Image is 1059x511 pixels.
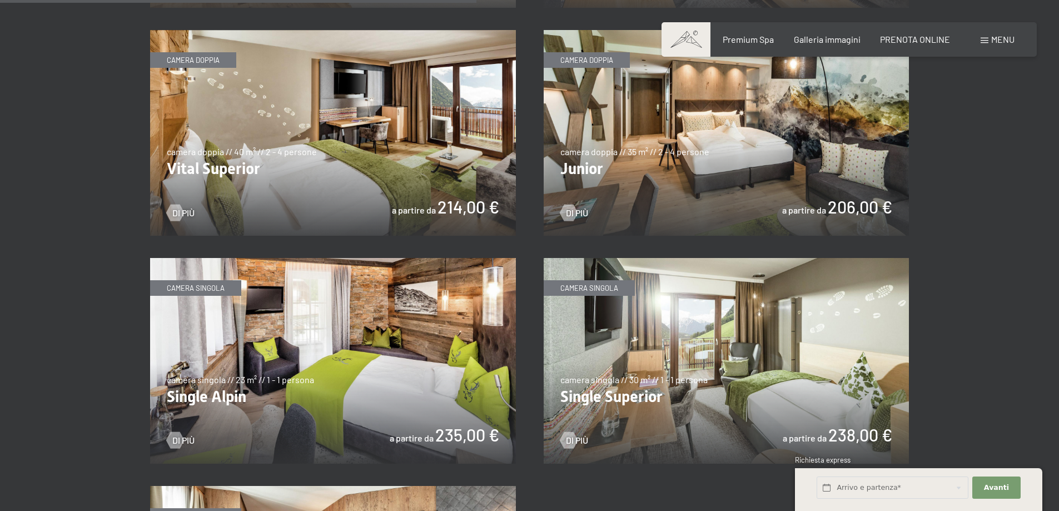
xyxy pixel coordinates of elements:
a: Junior [544,31,909,37]
a: Di più [560,207,588,219]
img: Single Alpin [150,258,516,464]
img: Junior [544,30,909,236]
a: Single Superior [544,259,909,265]
a: Di più [167,207,195,219]
a: PRENOTA ONLINE [880,34,950,44]
a: Vital Superior [150,31,516,37]
span: Menu [991,34,1015,44]
span: Di più [566,434,588,446]
a: Single Relax [150,487,516,493]
a: Single Alpin [150,259,516,265]
img: Single Superior [544,258,909,464]
span: Richiesta express [795,455,851,464]
span: Di più [172,207,195,219]
span: Di più [566,207,588,219]
span: Di più [172,434,195,446]
button: Avanti [972,477,1020,499]
a: Premium Spa [723,34,774,44]
a: Di più [167,434,195,446]
span: Avanti [984,483,1009,493]
a: Di più [560,434,588,446]
img: Vital Superior [150,30,516,236]
a: Galleria immagini [794,34,861,44]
